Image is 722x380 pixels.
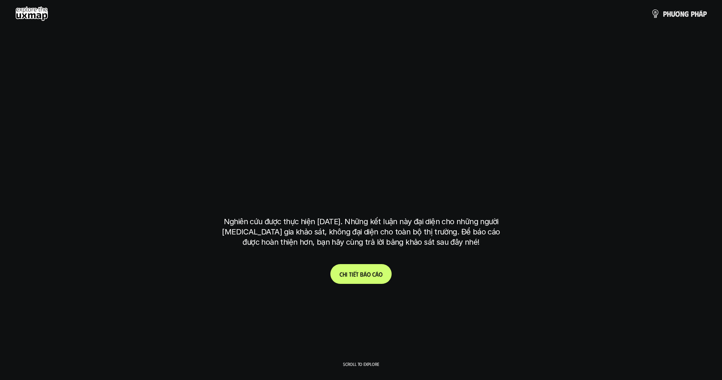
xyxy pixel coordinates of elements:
span: h [695,9,699,18]
span: i [346,271,347,278]
span: á [699,9,703,18]
span: t [349,271,352,278]
span: ư [671,9,675,18]
a: phươngpháp [651,6,707,21]
span: á [363,271,367,278]
span: o [367,271,371,278]
span: g [684,9,689,18]
span: o [379,271,383,278]
span: ế [353,271,356,278]
span: i [352,271,353,278]
span: C [339,271,343,278]
span: t [356,271,359,278]
span: p [703,9,707,18]
span: h [667,9,671,18]
span: ơ [675,9,680,18]
h1: phạm vi công việc của [222,117,500,149]
span: c [372,271,375,278]
p: Nghiên cứu được thực hiện [DATE]. Những kết luận này đại diện cho những người [MEDICAL_DATA] gia ... [218,217,504,247]
span: p [663,9,667,18]
span: h [343,271,346,278]
span: á [375,271,379,278]
span: b [360,271,363,278]
h1: tại [GEOGRAPHIC_DATA] [225,177,497,209]
p: Scroll to explore [343,361,379,367]
h6: Kết quả nghiên cứu [335,98,393,107]
span: p [691,9,695,18]
span: n [680,9,684,18]
a: Chitiếtbáocáo [330,264,392,284]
